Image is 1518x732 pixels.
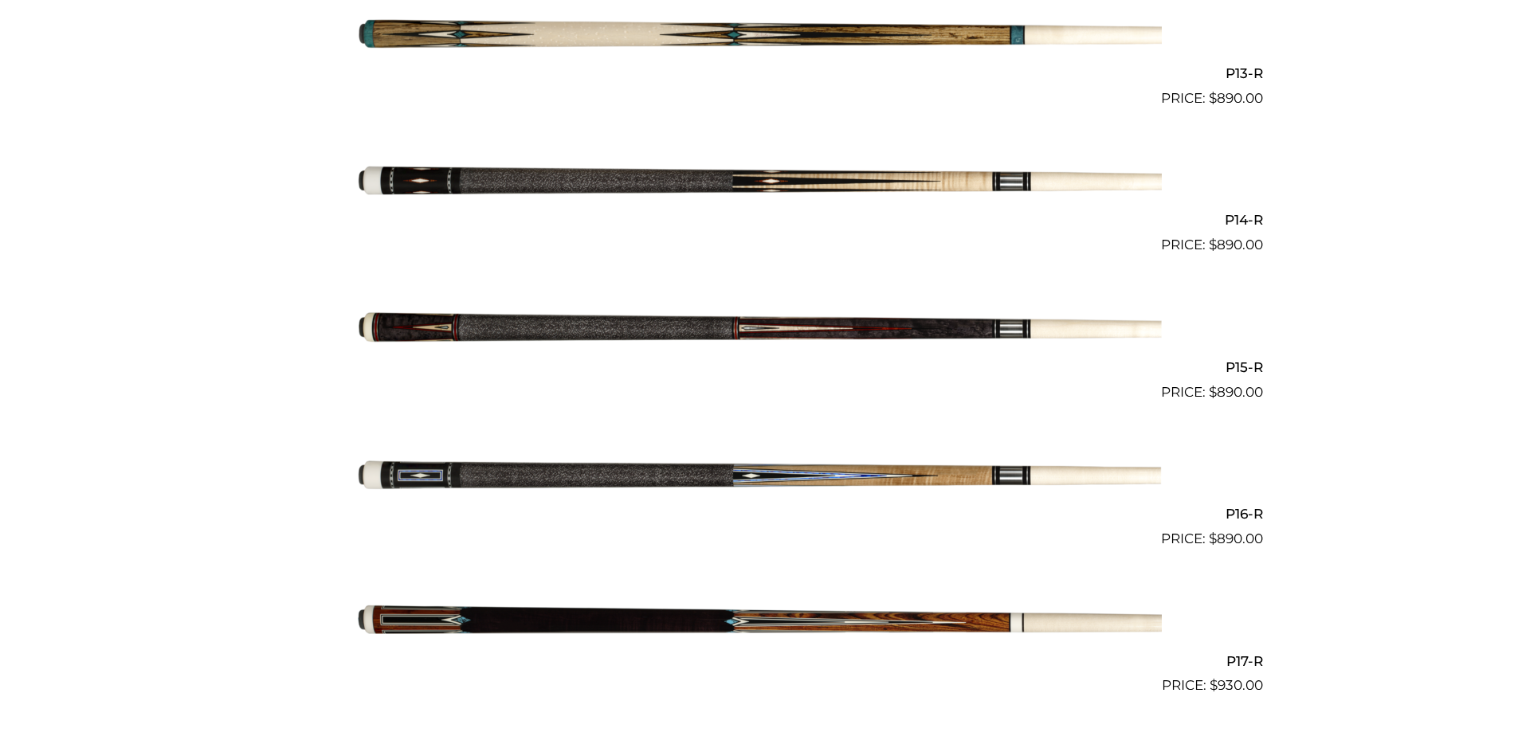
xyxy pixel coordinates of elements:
span: $ [1210,677,1218,693]
a: P17-R $930.00 [256,556,1263,696]
a: P15-R $890.00 [256,262,1263,402]
span: $ [1209,237,1217,252]
h2: P16-R [256,499,1263,529]
bdi: 930.00 [1210,677,1263,693]
bdi: 890.00 [1209,530,1263,546]
a: P16-R $890.00 [256,409,1263,550]
h2: P14-R [256,206,1263,235]
a: P14-R $890.00 [256,115,1263,256]
bdi: 890.00 [1209,237,1263,252]
img: P14-R [357,115,1162,249]
span: $ [1209,530,1217,546]
bdi: 890.00 [1209,90,1263,106]
img: P15-R [357,262,1162,396]
h2: P15-R [256,352,1263,382]
span: $ [1209,90,1217,106]
span: $ [1209,384,1217,400]
bdi: 890.00 [1209,384,1263,400]
h2: P13-R [256,59,1263,88]
h2: P17-R [256,646,1263,675]
img: P16-R [357,409,1162,543]
img: P17-R [357,556,1162,690]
